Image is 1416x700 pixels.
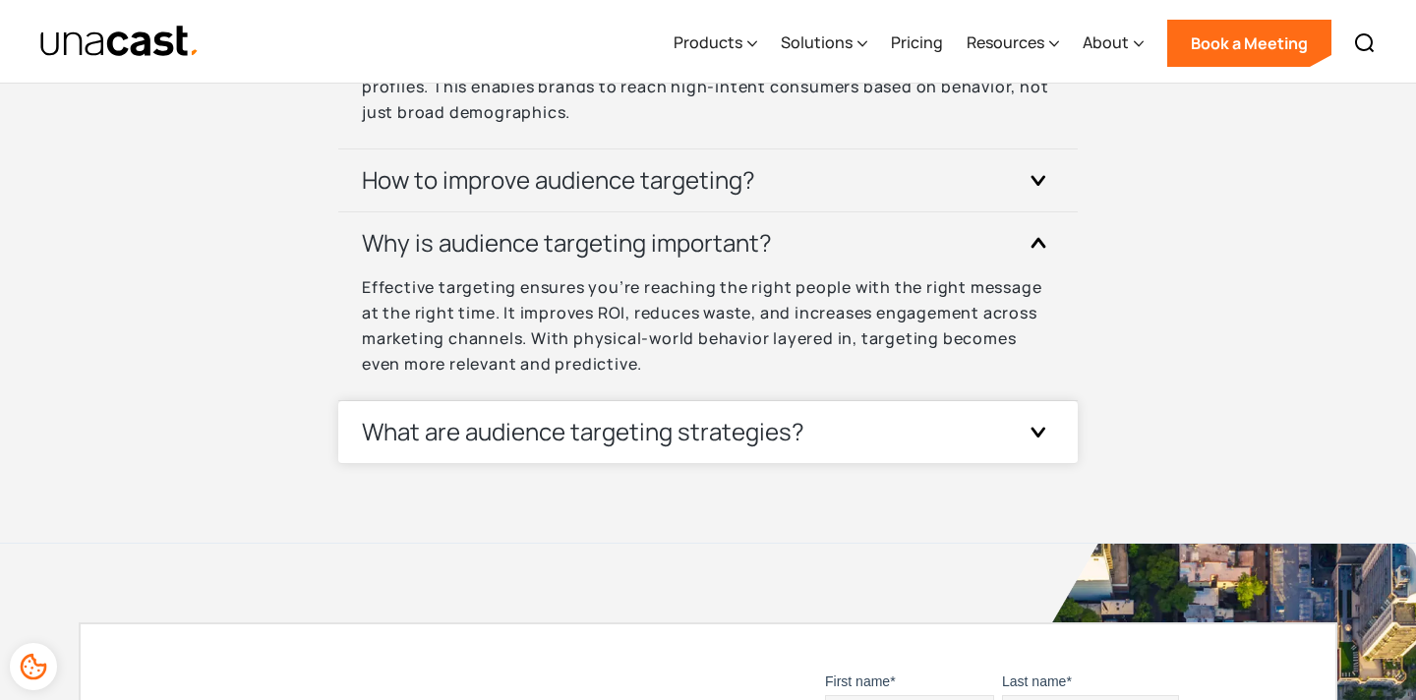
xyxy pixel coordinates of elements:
[674,30,742,54] div: Products
[1167,20,1331,67] a: Book a Meeting
[674,3,757,84] div: Products
[10,643,57,690] div: Cookie Preferences
[39,25,200,59] a: home
[39,25,200,59] img: Unacast text logo
[1083,30,1129,54] div: About
[967,3,1059,84] div: Resources
[1083,3,1144,84] div: About
[362,274,1054,377] p: Effective targeting ensures you’re reaching the right people with the right message at the right ...
[781,3,867,84] div: Solutions
[362,416,804,447] h3: What are audience targeting strategies?
[891,3,943,84] a: Pricing
[825,673,890,689] span: First name
[1353,31,1377,55] img: Search icon
[362,164,755,196] h3: How to improve audience targeting?
[967,30,1044,54] div: Resources
[362,227,772,259] h3: Why is audience targeting important?
[781,30,853,54] div: Solutions
[1002,673,1066,689] span: Last name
